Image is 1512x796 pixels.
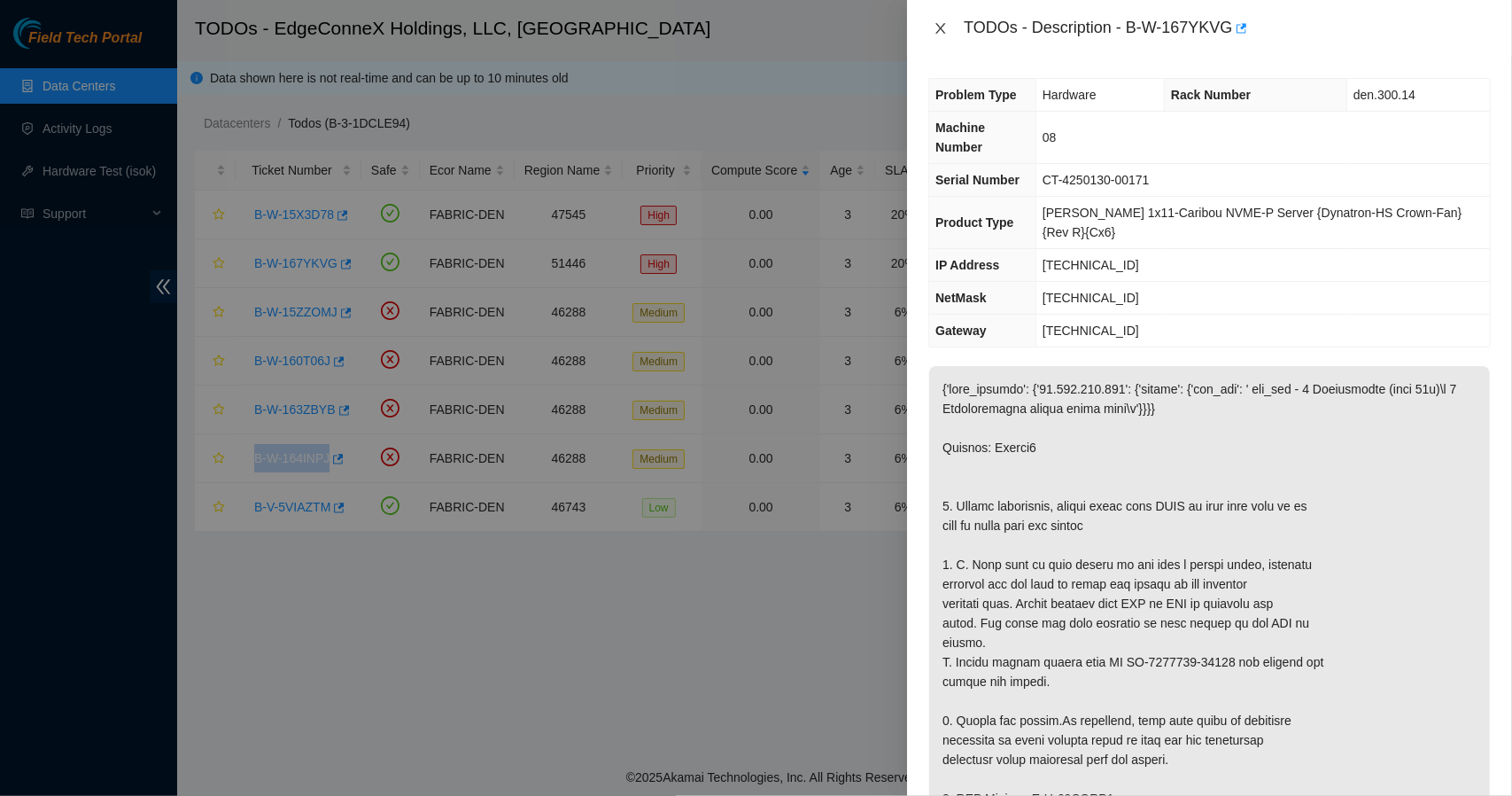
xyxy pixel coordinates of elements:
span: den.300.14 [1353,88,1415,102]
span: Problem Type [935,88,1017,102]
span: close [934,21,948,35]
span: 08 [1043,130,1057,144]
span: [PERSON_NAME] 1x11-Caribou NVME-P Server {Dynatron-HS Crown-Fan}{Rev R}{Cx6} [1043,206,1462,239]
span: Gateway [935,324,987,338]
span: Hardware [1043,88,1097,102]
span: [TECHNICAL_ID] [1043,291,1139,305]
span: Product Type [935,215,1013,230]
button: Close [928,20,953,37]
span: NetMask [935,291,987,305]
span: IP Address [935,258,999,272]
div: TODOs - Description - B-W-167YKVG [964,14,1491,43]
span: Serial Number [935,173,1020,187]
span: Machine Number [935,121,985,154]
span: [TECHNICAL_ID] [1043,324,1139,338]
span: Rack Number [1171,88,1251,102]
span: CT-4250130-00171 [1043,173,1150,187]
span: [TECHNICAL_ID] [1043,258,1139,272]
